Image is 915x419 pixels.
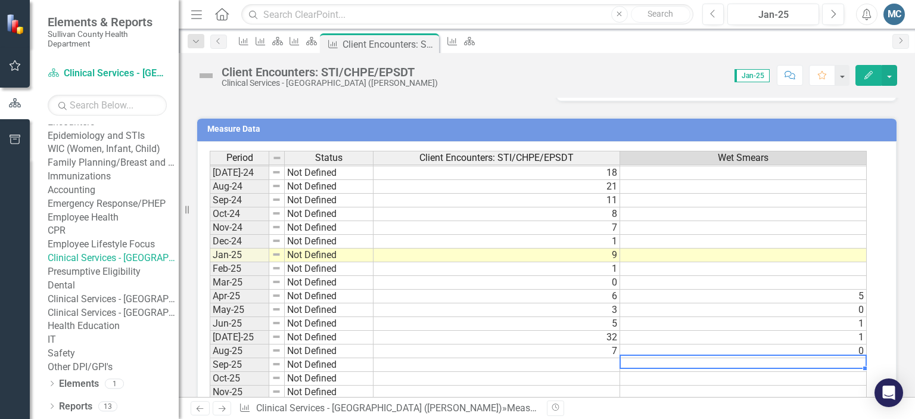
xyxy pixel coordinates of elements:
img: 8DAGhfEEPCf229AAAAAElFTkSuQmCC [272,373,281,383]
div: 1 [105,378,124,389]
td: Sep-25 [210,358,269,372]
td: 0 [620,344,867,358]
span: Period [226,153,253,163]
td: Not Defined [285,276,374,290]
span: Wet Smears [718,153,768,163]
td: 21 [374,180,620,194]
a: CPR [48,224,179,238]
a: Emergency Response/PHEP [48,197,179,211]
td: 6 [374,290,620,303]
td: Not Defined [285,180,374,194]
a: Measures [507,402,548,414]
td: Oct-25 [210,372,269,386]
a: WIC (Women, Infant, Child) [48,142,179,156]
td: Oct-24 [210,207,269,221]
button: MC [883,4,905,25]
a: IT [48,333,179,347]
a: Clinical Services - [GEOGRAPHIC_DATA] [48,293,179,306]
td: Not Defined [285,235,374,249]
img: 8DAGhfEEPCf229AAAAAElFTkSuQmCC [272,359,281,369]
td: Aug-25 [210,344,269,358]
img: 8DAGhfEEPCf229AAAAAElFTkSuQmCC [272,153,282,163]
td: Dec-24 [210,235,269,249]
div: Jan-25 [732,8,815,22]
td: 18 [374,166,620,180]
img: 8DAGhfEEPCf229AAAAAElFTkSuQmCC [272,222,281,232]
td: 7 [374,221,620,235]
td: Nov-25 [210,386,269,399]
a: Clinical Services - [GEOGRAPHIC_DATA] ([PERSON_NAME]) [48,67,167,80]
td: Jun-25 [210,317,269,331]
div: 13 [98,401,117,411]
td: 5 [374,317,620,331]
td: Not Defined [285,194,374,207]
td: Apr-25 [210,290,269,303]
td: 0 [620,303,867,317]
td: Not Defined [285,344,374,358]
a: Family Planning/Breast and Cervical [48,156,179,170]
td: 32 [374,331,620,344]
td: 1 [620,317,867,331]
td: 0 [374,276,620,290]
td: Jan-25 [210,249,269,262]
td: Not Defined [285,303,374,317]
button: Jan-25 [727,4,819,25]
img: 8DAGhfEEPCf229AAAAAElFTkSuQmCC [272,332,281,342]
td: 7 [374,344,620,358]
input: Search ClearPoint... [241,4,693,25]
img: 8DAGhfEEPCf229AAAAAElFTkSuQmCC [272,181,281,191]
td: Not Defined [285,386,374,399]
button: Search [631,6,690,23]
div: Client Encounters: STI/CHPE/EPSDT [222,66,438,79]
a: Dental [48,279,179,293]
img: 8DAGhfEEPCf229AAAAAElFTkSuQmCC [272,318,281,328]
span: Client Encounters: STI/CHPE/EPSDT [419,153,574,163]
td: Feb-25 [210,262,269,276]
td: Not Defined [285,317,374,331]
td: 5 [620,290,867,303]
a: Other DPI/GPI's [48,361,179,374]
td: Not Defined [285,221,374,235]
img: 8DAGhfEEPCf229AAAAAElFTkSuQmCC [272,291,281,300]
img: 8DAGhfEEPCf229AAAAAElFTkSuQmCC [272,250,281,259]
a: Accounting [48,184,179,197]
td: 1 [620,331,867,344]
td: Not Defined [285,290,374,303]
td: Not Defined [285,249,374,262]
a: Employee Lifestyle Focus [48,238,179,252]
a: Epidemiology and STIs [48,129,179,143]
td: 3 [374,303,620,317]
div: » » [239,402,538,415]
td: Not Defined [285,262,374,276]
input: Search Below... [48,95,167,116]
img: 8DAGhfEEPCf229AAAAAElFTkSuQmCC [272,195,281,204]
img: 8DAGhfEEPCf229AAAAAElFTkSuQmCC [272,263,281,273]
a: Employee Health [48,211,179,225]
img: 8DAGhfEEPCf229AAAAAElFTkSuQmCC [272,387,281,396]
td: 9 [374,249,620,262]
td: 1 [374,235,620,249]
img: 8DAGhfEEPCf229AAAAAElFTkSuQmCC [272,346,281,355]
td: [DATE]-25 [210,331,269,344]
td: Not Defined [285,358,374,372]
td: Nov-24 [210,221,269,235]
a: Elements [59,377,99,391]
span: Elements & Reports [48,15,167,29]
a: Clinical Services - [GEOGRAPHIC_DATA] [48,306,179,320]
a: Health Education [48,319,179,333]
img: Not Defined [197,66,216,85]
div: Client Encounters: STI/CHPE/EPSDT [343,37,436,52]
span: Status [315,153,343,163]
td: Not Defined [285,207,374,221]
div: Clinical Services - [GEOGRAPHIC_DATA] ([PERSON_NAME]) [222,79,438,88]
img: 8DAGhfEEPCf229AAAAAElFTkSuQmCC [272,167,281,177]
a: Clinical Services - [GEOGRAPHIC_DATA] ([PERSON_NAME]) [48,252,179,265]
div: Open Intercom Messenger [874,378,903,407]
td: [DATE]-24 [210,166,269,180]
td: Mar-25 [210,276,269,290]
td: 8 [374,207,620,221]
td: Sep-24 [210,194,269,207]
td: Aug-24 [210,180,269,194]
td: Not Defined [285,372,374,386]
